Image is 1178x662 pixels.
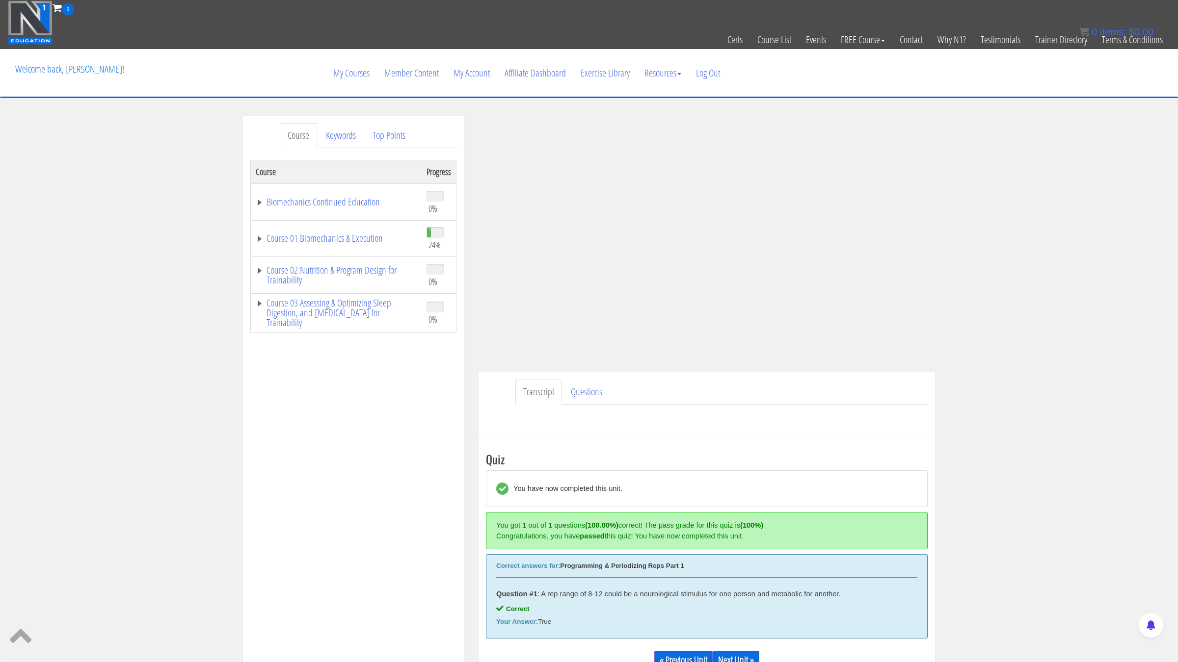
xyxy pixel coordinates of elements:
span: $ [1129,26,1134,37]
a: Course [280,123,317,148]
b: Your Answer: [496,618,538,625]
a: Log Out [689,50,727,97]
a: FREE Course [833,16,892,64]
span: 24% [428,239,441,250]
img: n1-education [8,0,53,45]
a: My Account [446,50,497,97]
a: Affiliate Dashboard [497,50,573,97]
a: Exercise Library [573,50,637,97]
a: Top Points [365,123,413,148]
a: Certs [720,16,750,64]
div: Congratulations, you have this quiz! You have now completed this unit. [496,531,912,541]
div: You have now completed this unit. [509,483,622,495]
strong: passed [580,532,605,540]
a: Resources [637,50,689,97]
a: Course 02 Nutrition & Program Design for Trainability [256,265,417,285]
div: You got 1 out of 1 questions correct! The pass grade for this quiz is [496,520,912,531]
b: Correct answers for: [496,562,560,569]
span: 0% [428,314,437,325]
h3: Quiz [486,453,928,465]
div: True [496,618,917,626]
a: Course 01 Biomechanics & Execution [256,233,417,243]
a: Trainer Directory [1028,16,1095,64]
a: Testimonials [973,16,1028,64]
strong: Question #1 [496,590,537,598]
span: items: [1100,26,1126,37]
a: Transcript [515,380,562,405]
a: Keywords [318,123,364,148]
a: 0 [53,1,74,14]
a: Why N1? [930,16,973,64]
a: 0 items: $0.00 [1079,26,1153,37]
a: Member Content [377,50,446,97]
a: Biomechanics Continued Education [256,197,417,207]
th: Course [251,160,422,183]
span: 0% [428,276,437,287]
a: Course List [750,16,799,64]
div: : A rep range of 8-12 could be a neurological stimulus for one person and metabolic for another. [496,590,917,598]
span: 0 [62,3,74,16]
a: Contact [892,16,930,64]
div: Programming & Periodizing Reps Part 1 [496,562,917,570]
a: Terms & Conditions [1095,16,1170,64]
a: Events [799,16,833,64]
bdi: 0.00 [1129,26,1153,37]
a: Course 03 Assessing & Optimizing Sleep Digestion, and [MEDICAL_DATA] for Trainability [256,298,417,328]
div: Correct [496,605,917,613]
p: Welcome back, [PERSON_NAME]! [8,50,132,89]
strong: (100.00%) [585,521,618,529]
th: Progress [422,160,456,183]
img: icon11.png [1079,27,1089,37]
a: My Courses [326,50,377,97]
span: 0 [1092,26,1097,37]
span: 0% [428,203,437,214]
a: Questions [563,380,610,405]
strong: (100%) [740,521,763,529]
